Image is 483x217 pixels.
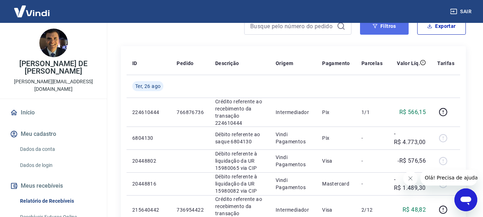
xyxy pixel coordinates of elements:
[449,5,474,18] button: Sair
[322,206,350,213] p: Visa
[132,134,165,142] p: 6804130
[17,158,98,173] a: Dados de login
[39,29,68,57] img: 5e91cf49-b3fc-4707-920e-8798aac3982a.jpeg
[215,60,239,67] p: Descrição
[322,60,350,67] p: Pagamento
[132,206,165,213] p: 215640442
[360,18,409,35] button: Filtros
[132,109,165,116] p: 224610444
[398,157,426,165] p: -R$ 576,56
[322,134,350,142] p: Pix
[361,134,383,142] p: -
[17,142,98,157] a: Dados da conta
[215,98,264,127] p: Crédito referente ao recebimento da transação 224610444
[6,78,101,93] p: [PERSON_NAME][EMAIL_ADDRESS][DOMAIN_NAME]
[6,60,101,75] p: [PERSON_NAME] DE [PERSON_NAME]
[9,105,98,120] a: Início
[276,131,311,145] p: Vindi Pagamentos
[322,109,350,116] p: Pix
[394,129,426,147] p: -R$ 4.773,00
[9,0,55,22] img: Vindi
[403,206,426,214] p: R$ 48,82
[177,60,193,67] p: Pedido
[9,126,98,142] button: Meu cadastro
[276,109,311,116] p: Intermediador
[177,206,204,213] p: 736954422
[9,178,98,194] button: Meus recebíveis
[17,194,98,208] a: Relatório de Recebíveis
[361,180,383,187] p: -
[399,108,426,117] p: R$ 566,15
[437,60,454,67] p: Tarifas
[361,60,383,67] p: Parcelas
[215,173,264,194] p: Débito referente à liquidação da UR 15980082 via CIP
[177,109,204,116] p: 766876736
[417,18,466,35] button: Exportar
[420,170,477,186] iframe: Mensagem da empresa
[361,206,383,213] p: 2/12
[322,157,350,164] p: Visa
[361,109,383,116] p: 1/1
[276,177,311,191] p: Vindi Pagamentos
[250,21,334,31] input: Busque pelo número do pedido
[276,60,293,67] p: Origem
[215,150,264,172] p: Débito referente à liquidação da UR 15980065 via CIP
[135,83,161,90] span: Ter, 26 ago
[403,171,418,186] iframe: Fechar mensagem
[394,175,426,192] p: -R$ 1.489,30
[361,157,383,164] p: -
[276,154,311,168] p: Vindi Pagamentos
[132,60,137,67] p: ID
[276,206,311,213] p: Intermediador
[215,131,264,145] p: Débito referente ao saque 6804130
[132,180,165,187] p: 20448816
[132,157,165,164] p: 20448802
[454,188,477,211] iframe: Botão para abrir a janela de mensagens
[322,180,350,187] p: Mastercard
[397,60,420,67] p: Valor Líq.
[4,5,60,11] span: Olá! Precisa de ajuda?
